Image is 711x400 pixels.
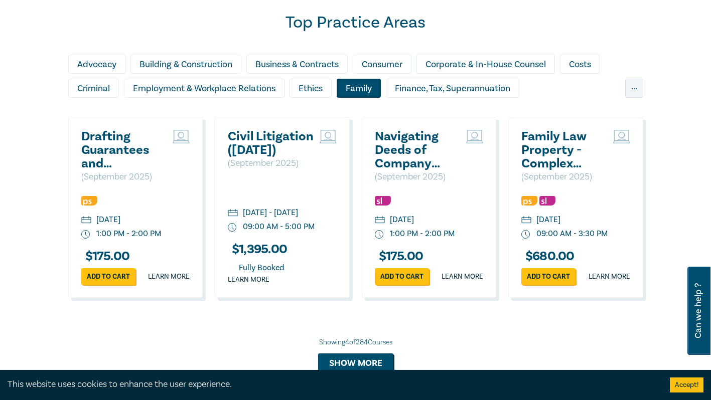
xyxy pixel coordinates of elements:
h3: $ 680.00 [521,250,575,263]
div: Government, Privacy & FOI [68,103,192,122]
a: Add to cart [375,268,429,285]
div: Employment & Workplace Relations [124,79,285,98]
div: [DATE] [536,214,560,226]
h3: $ 175.00 [375,250,423,263]
h3: $ 175.00 [81,250,130,263]
img: calendar [228,209,238,218]
img: Professional Skills [81,196,97,206]
div: Costs [560,55,600,74]
img: Substantive Law [375,196,391,206]
a: Learn more [228,275,269,285]
img: watch [375,230,384,239]
a: Drafting Guarantees and Indemnities [81,130,168,170]
div: Insolvency & Restructuring [299,103,422,122]
div: 09:00 AM - 3:30 PM [536,228,608,240]
a: Family Law Property - Complex Property Settlements ([DATE]) [521,130,608,170]
div: Fully Booked [228,261,295,275]
button: Show more [318,353,393,372]
div: 09:00 AM - 5:00 PM [243,221,315,233]
div: Ethics [290,79,332,98]
p: ( September 2025 ) [375,170,462,183]
img: Professional Skills [521,196,537,206]
img: watch [228,223,237,232]
div: Health & Aged Care [197,103,294,122]
div: Consumer [353,55,411,74]
div: 1:00 PM - 2:00 PM [390,228,455,240]
div: Finance, Tax, Superannuation [386,79,519,98]
img: calendar [81,216,91,225]
a: Learn more [589,272,630,282]
p: ( September 2025 ) [228,157,315,170]
img: Live Stream [173,130,190,143]
a: Navigating Deeds of Company Arrangement – Strategy and Structure [375,130,462,170]
a: Learn more [442,272,483,282]
div: This website uses cookies to enhance the user experience. [8,378,655,391]
h2: Top Practice Areas [68,13,643,33]
img: watch [521,230,530,239]
span: Can we help ? [693,273,703,349]
p: ( September 2025 ) [81,170,168,183]
div: Criminal [68,79,119,98]
div: Advocacy [68,55,125,74]
div: Family [337,79,381,98]
a: Add to cart [521,268,576,285]
div: Intellectual Property [428,103,528,122]
div: Business & Contracts [246,55,348,74]
div: [DATE] - [DATE] [243,207,298,219]
img: calendar [521,216,531,225]
div: Showing 4 of 284 Courses [68,337,643,347]
button: Accept cookies [670,377,703,392]
div: [DATE] [96,214,120,226]
div: [DATE] [390,214,414,226]
h3: $ 1,395.00 [228,243,287,256]
div: Corporate & In-House Counsel [416,55,555,74]
div: Building & Construction [130,55,241,74]
img: Substantive Law [539,196,555,206]
p: ( September 2025 ) [521,170,608,183]
div: 1:00 PM - 2:00 PM [96,228,161,240]
img: Live Stream [466,130,483,143]
a: Civil Litigation ([DATE]) [228,130,315,157]
a: Add to cart [81,268,135,285]
img: Live Stream [320,130,337,143]
img: calendar [375,216,385,225]
div: ... [625,79,643,98]
a: Learn more [148,272,190,282]
img: Live Stream [613,130,630,143]
img: watch [81,230,90,239]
